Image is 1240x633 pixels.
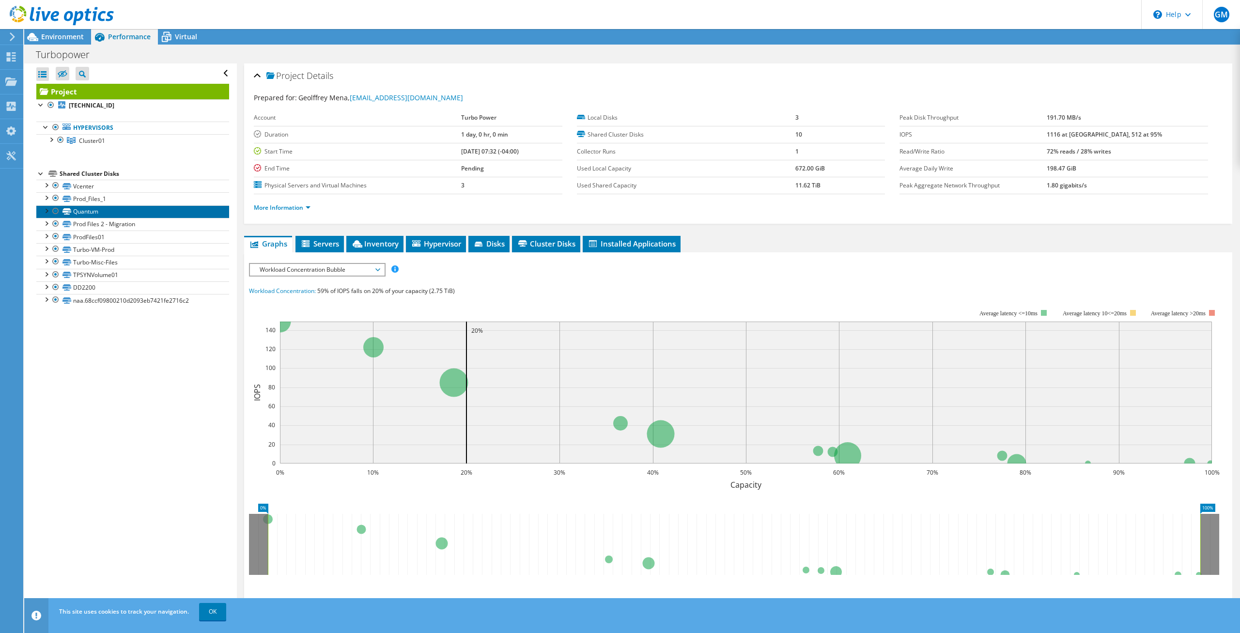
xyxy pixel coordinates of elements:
[175,32,197,41] span: Virtual
[795,130,802,139] b: 10
[577,130,795,139] label: Shared Cluster Disks
[36,205,229,218] a: Quantum
[461,468,472,477] text: 20%
[577,113,795,123] label: Local Disks
[317,287,455,295] span: 59% of IOPS falls on 20% of your capacity (2.75 TiB)
[36,281,229,294] a: DD2200
[60,168,229,180] div: Shared Cluster Disks
[833,468,845,477] text: 60%
[795,147,799,155] b: 1
[36,243,229,256] a: Turbo-VM-Prod
[254,164,461,173] label: End Time
[272,459,276,467] text: 0
[108,32,151,41] span: Performance
[79,137,105,145] span: Cluster01
[300,239,339,248] span: Servers
[31,49,105,60] h1: Turbopower
[249,239,287,248] span: Graphs
[1047,113,1081,122] b: 191.70 MB/s
[461,130,508,139] b: 1 day, 0 hr, 0 min
[461,164,484,172] b: Pending
[899,164,1047,173] label: Average Daily Write
[647,468,659,477] text: 40%
[1205,468,1220,477] text: 100%
[899,181,1047,190] label: Peak Aggregate Network Throughput
[254,203,310,212] a: More Information
[41,32,84,41] span: Environment
[69,101,114,109] b: [TECHNICAL_ID]
[254,181,461,190] label: Physical Servers and Virtual Machines
[554,468,565,477] text: 30%
[36,180,229,192] a: Vcenter
[249,287,316,295] span: Workload Concentration:
[1214,7,1229,22] span: GM
[199,603,226,620] a: OK
[367,468,379,477] text: 10%
[411,239,461,248] span: Hypervisor
[255,264,379,276] span: Workload Concentration Bubble
[298,93,463,102] span: Geolffrey Mena,
[265,364,276,372] text: 100
[36,84,229,99] a: Project
[36,294,229,307] a: naa.68ccf09800210d2093eb7421fe2716c2
[266,71,304,81] span: Project
[899,113,1047,123] label: Peak Disk Throughput
[36,256,229,268] a: Turbo-Misc-Files
[254,93,297,102] label: Prepared for:
[471,326,483,335] text: 20%
[899,130,1047,139] label: IOPS
[268,383,275,391] text: 80
[577,164,795,173] label: Used Local Capacity
[350,93,463,102] a: [EMAIL_ADDRESS][DOMAIN_NAME]
[254,130,461,139] label: Duration
[36,122,229,134] a: Hypervisors
[252,384,263,401] text: IOPS
[795,181,821,189] b: 11.62 TiB
[36,269,229,281] a: TPSYNVolume01
[36,134,229,147] a: Cluster01
[577,181,795,190] label: Used Shared Capacity
[265,345,276,353] text: 120
[36,231,229,243] a: ProdFiles01
[1020,468,1031,477] text: 80%
[36,218,229,231] a: Prod Files 2 - Migration
[265,326,276,334] text: 140
[1063,310,1127,317] tspan: Average latency 10<=20ms
[730,479,762,490] text: Capacity
[254,113,461,123] label: Account
[461,181,465,189] b: 3
[1113,468,1125,477] text: 90%
[979,310,1038,317] tspan: Average latency <=10ms
[1047,147,1111,155] b: 72% reads / 28% writes
[351,239,399,248] span: Inventory
[461,147,519,155] b: [DATE] 07:32 (-04:00)
[795,164,825,172] b: 672.00 GiB
[268,440,275,448] text: 20
[795,113,799,122] b: 3
[268,402,275,410] text: 60
[59,607,189,616] span: This site uses cookies to track your navigation.
[517,239,575,248] span: Cluster Disks
[1047,130,1162,139] b: 1116 at [GEOGRAPHIC_DATA], 512 at 95%
[36,99,229,112] a: [TECHNICAL_ID]
[927,468,938,477] text: 70%
[461,113,496,122] b: Turbo Power
[1047,164,1076,172] b: 198.47 GiB
[276,468,284,477] text: 0%
[899,147,1047,156] label: Read/Write Ratio
[307,70,333,81] span: Details
[36,192,229,205] a: Prod_Files_1
[268,421,275,429] text: 40
[588,239,676,248] span: Installed Applications
[254,147,461,156] label: Start Time
[1151,310,1206,317] text: Average latency >20ms
[740,468,752,477] text: 50%
[473,239,505,248] span: Disks
[577,147,795,156] label: Collector Runs
[1047,181,1087,189] b: 1.80 gigabits/s
[1153,10,1162,19] svg: \n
